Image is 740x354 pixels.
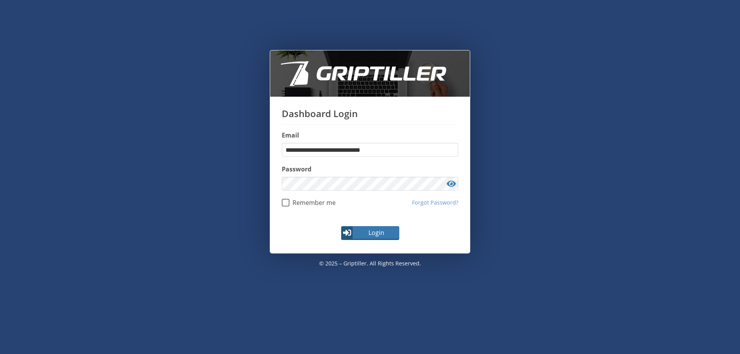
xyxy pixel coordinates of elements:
[354,228,399,237] span: Login
[282,164,458,174] label: Password
[270,253,470,273] p: © 2025 – Griptiller. All rights reserved.
[412,198,458,207] a: Forgot Password?
[289,199,336,206] span: Remember me
[341,226,399,240] button: Login
[282,108,458,125] h1: Dashboard Login
[282,131,458,140] label: Email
